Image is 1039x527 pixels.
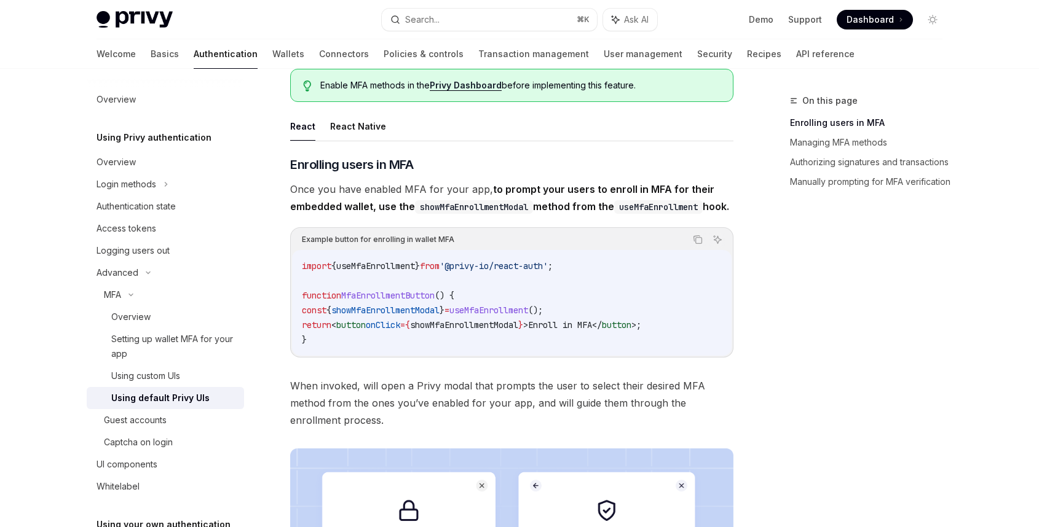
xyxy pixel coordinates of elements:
a: Support [788,14,822,26]
span: import [302,260,331,271]
span: showMfaEnrollmentModal [410,319,518,330]
span: button [336,319,366,330]
div: Setting up wallet MFA for your app [111,332,237,361]
a: Recipes [747,39,781,69]
button: Toggle dark mode [923,10,942,29]
span: Once you have enabled MFA for your app, [290,181,733,215]
span: '@privy-io/react-auth' [440,260,548,271]
div: MFA [104,287,121,302]
a: Wallets [272,39,304,69]
span: button [602,319,631,330]
a: Demo [749,14,773,26]
button: Search...⌘K [382,9,597,31]
span: = [400,319,405,330]
a: Overview [87,151,244,173]
span: ⌘ K [577,15,590,25]
span: On this page [802,93,858,108]
button: React Native [330,112,386,141]
a: Privy Dashboard [430,80,502,91]
span: onClick [366,319,400,330]
span: Dashboard [847,14,894,26]
span: Enrolling users in MFA [290,156,413,173]
strong: to prompt your users to enroll in MFA for their embedded wallet, use the method from the hook. [290,183,729,213]
a: Authentication [194,39,258,69]
span: { [331,260,336,271]
a: Guest accounts [87,409,244,431]
span: Enable MFA methods in the before implementing this feature. [320,79,721,92]
a: Managing MFA methods [790,133,952,152]
span: function [302,290,341,301]
span: = [444,305,449,316]
code: showMfaEnrollmentModal [415,200,533,214]
a: Setting up wallet MFA for your app [87,328,244,365]
span: Enroll in MFA [528,319,592,330]
a: Transaction management [478,39,589,69]
span: </ [592,319,602,330]
span: < [331,319,336,330]
a: Security [697,39,732,69]
button: Ask AI [709,232,725,248]
div: Logging users out [97,243,170,258]
h5: Using Privy authentication [97,130,211,145]
code: useMfaEnrollment [614,200,703,214]
a: Dashboard [837,10,913,29]
span: ; [548,260,553,271]
div: Guest accounts [104,413,167,427]
img: light logo [97,11,173,28]
a: Using default Privy UIs [87,387,244,409]
a: Connectors [319,39,369,69]
a: Logging users out [87,240,244,262]
span: When invoked, will open a Privy modal that prompts the user to select their desired MFA method fr... [290,377,733,429]
a: Overview [87,88,244,111]
div: Overview [97,92,136,107]
button: Ask AI [603,9,657,31]
div: Overview [97,155,136,170]
div: Using default Privy UIs [111,391,210,405]
div: Overview [111,310,151,324]
span: () { [435,290,454,301]
span: ; [636,319,641,330]
a: Basics [151,39,179,69]
span: useMfaEnrollment [449,305,528,316]
span: } [302,334,307,345]
a: Authorizing signatures and transactions [790,152,952,172]
span: from [420,260,440,271]
span: > [631,319,636,330]
div: Authentication state [97,199,176,214]
span: (); [528,305,543,316]
div: Using custom UIs [111,369,180,383]
span: > [523,319,528,330]
div: UI components [97,457,157,472]
span: Ask AI [624,14,649,26]
a: Welcome [97,39,136,69]
a: Manually prompting for MFA verification [790,172,952,192]
span: return [302,319,331,330]
span: } [415,260,420,271]
a: Policies & controls [384,39,464,69]
span: MfaEnrollmentButton [341,290,435,301]
a: Captcha on login [87,431,244,453]
button: React [290,112,315,141]
div: Example button for enrolling in wallet MFA [302,232,454,248]
a: Whitelabel [87,475,244,498]
span: useMfaEnrollment [336,260,415,271]
button: Copy the contents from the code block [690,232,706,248]
div: Advanced [97,265,138,280]
span: } [440,305,444,316]
div: Search... [405,12,440,27]
a: Using custom UIs [87,365,244,387]
a: Enrolling users in MFA [790,113,952,133]
div: Captcha on login [104,435,173,450]
a: Access tokens [87,217,244,240]
span: const [302,305,326,316]
span: showMfaEnrollmentModal [331,305,440,316]
a: API reference [796,39,855,69]
span: { [405,319,410,330]
svg: Tip [303,80,312,92]
div: Whitelabel [97,479,140,494]
a: User management [604,39,682,69]
a: UI components [87,453,244,475]
span: } [518,319,523,330]
a: Authentication state [87,195,244,217]
span: { [326,305,331,316]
